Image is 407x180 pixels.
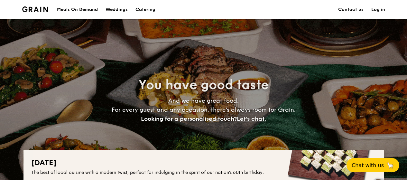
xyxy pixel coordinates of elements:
span: 🦙 [386,162,394,169]
span: And we have great food. For every guest and any occasion, there’s always room for Grain. [112,97,296,122]
div: The best of local cuisine with a modern twist, perfect for indulging in the spirit of our nation’... [31,169,376,176]
span: Let's chat. [237,115,266,122]
img: Grain [22,6,48,12]
button: Chat with us🦙 [347,158,399,172]
a: Logotype [22,6,48,12]
h2: [DATE] [31,158,376,168]
span: You have good taste [138,77,269,93]
span: Looking for a personalised touch? [141,115,237,122]
span: Chat with us [352,162,384,168]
